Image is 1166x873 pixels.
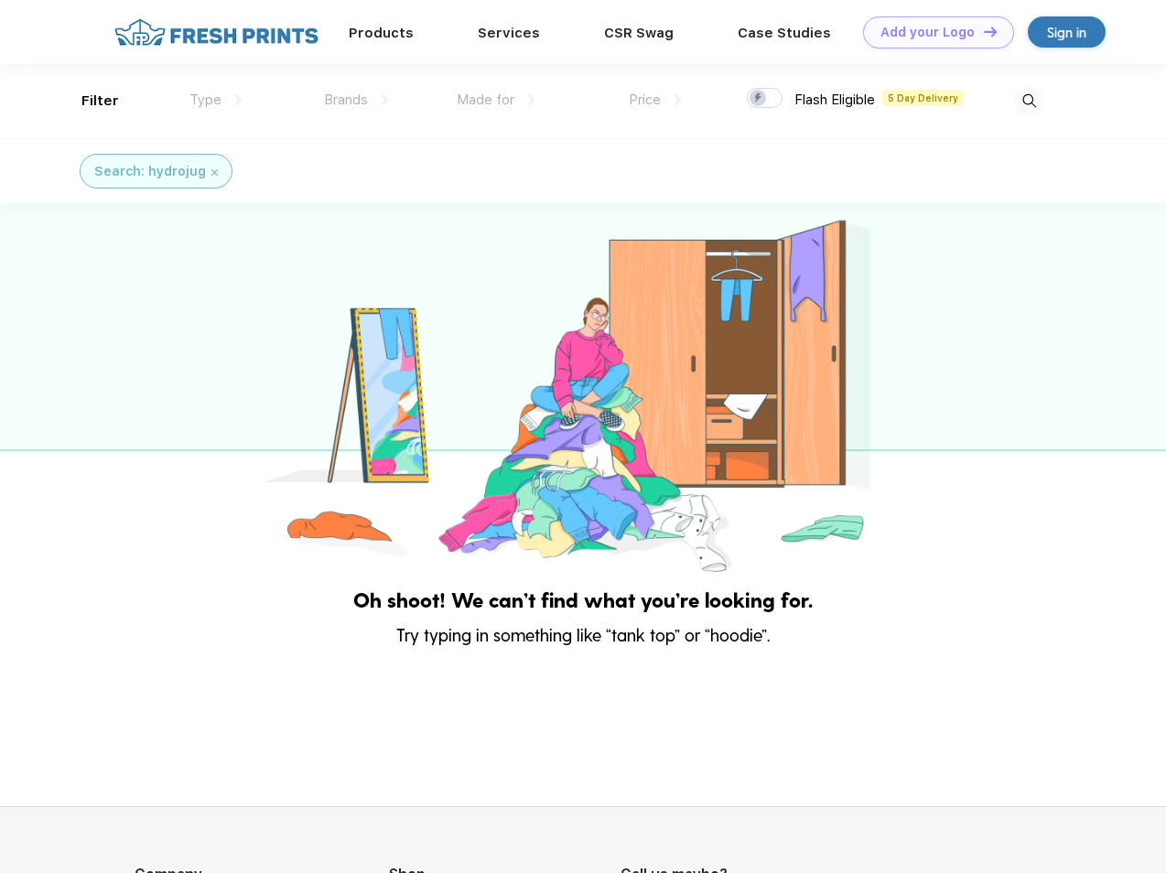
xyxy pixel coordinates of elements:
[94,162,206,181] div: Search: hydrojug
[235,94,242,105] img: dropdown.png
[81,91,119,112] div: Filter
[794,92,875,108] span: Flash Eligible
[382,94,388,105] img: dropdown.png
[349,25,414,41] a: Products
[1014,86,1044,116] img: desktop_search.svg
[211,169,218,176] img: filter_cancel.svg
[675,94,681,105] img: dropdown.png
[880,25,975,40] div: Add your Logo
[882,90,964,106] span: 5 Day Delivery
[1047,22,1086,43] div: Sign in
[324,92,368,108] span: Brands
[528,94,534,105] img: dropdown.png
[984,27,997,37] img: DT
[457,92,514,108] span: Made for
[1028,16,1106,48] a: Sign in
[189,92,221,108] span: Type
[629,92,661,108] span: Price
[109,16,324,48] img: fo%20logo%202.webp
